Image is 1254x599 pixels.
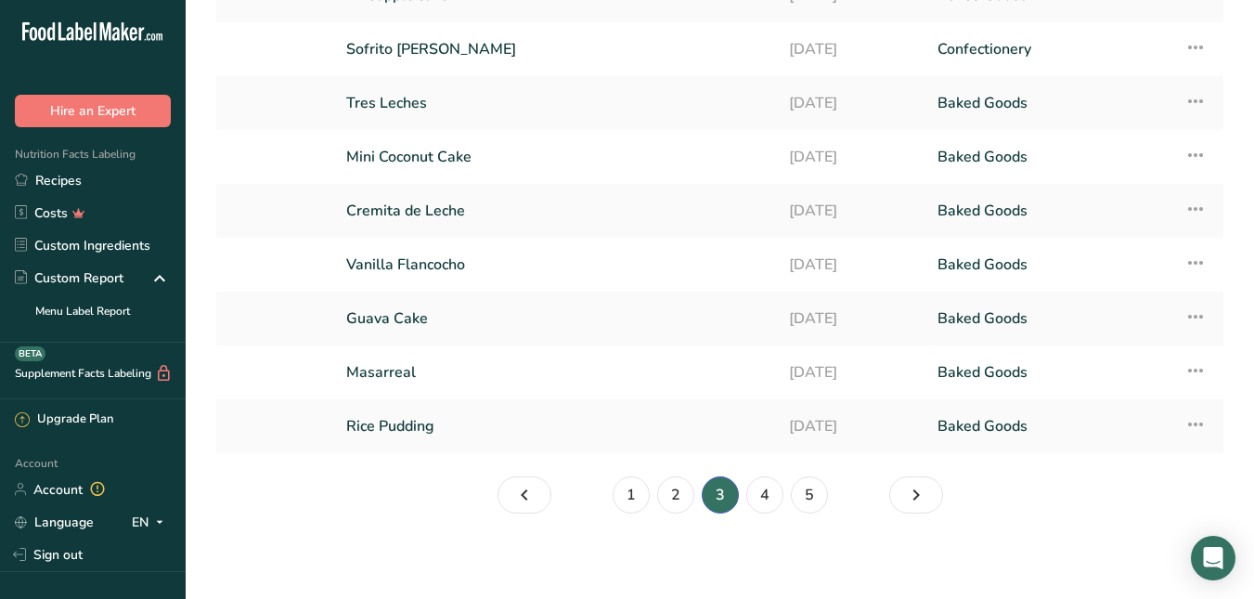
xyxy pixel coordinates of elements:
a: Page 4. [746,476,783,514]
div: BETA [15,346,45,361]
a: Page 2. [498,476,551,514]
a: Guava Cake [346,299,767,338]
div: EN [132,511,171,533]
a: Page 5. [791,476,828,514]
a: Baked Goods [937,84,1162,123]
a: Baked Goods [937,407,1162,446]
a: [DATE] [789,137,915,176]
a: Baked Goods [937,353,1162,392]
a: Masarreal [346,353,767,392]
a: Language [15,506,94,539]
div: Open Intercom Messenger [1191,536,1235,580]
a: [DATE] [789,353,915,392]
a: Mini Coconut Cake [346,137,767,176]
a: Cremita de Leche [346,191,767,230]
a: Baked Goods [937,299,1162,338]
a: Sofrito [PERSON_NAME] [346,30,767,69]
a: [DATE] [789,245,915,284]
a: Page 4. [889,476,943,514]
a: Page 1. [613,476,650,514]
a: [DATE] [789,84,915,123]
a: Rice Pudding [346,407,767,446]
a: [DATE] [789,191,915,230]
a: [DATE] [789,299,915,338]
div: Custom Report [15,268,123,288]
a: Vanilla Flancocho [346,245,767,284]
a: [DATE] [789,407,915,446]
a: Page 2. [657,476,694,514]
a: Tres Leches [346,84,767,123]
a: Baked Goods [937,137,1162,176]
a: Confectionery [937,30,1162,69]
a: Baked Goods [937,191,1162,230]
a: Baked Goods [937,245,1162,284]
div: Upgrade Plan [15,410,113,429]
button: Hire an Expert [15,95,171,127]
a: [DATE] [789,30,915,69]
